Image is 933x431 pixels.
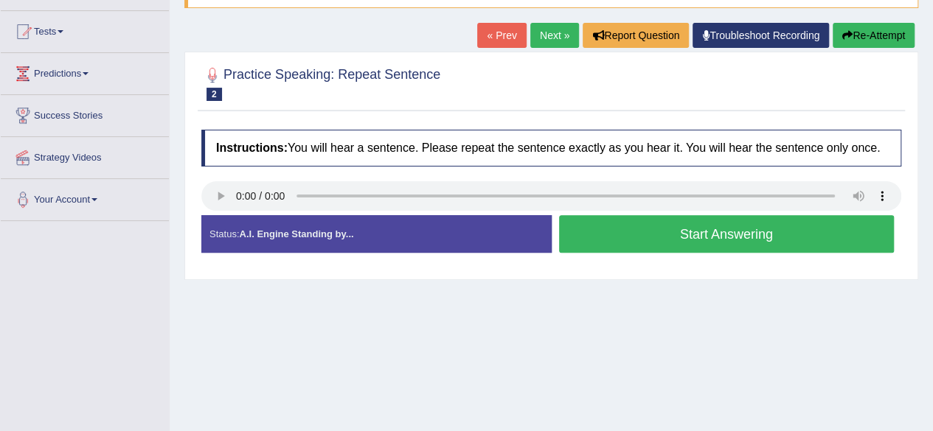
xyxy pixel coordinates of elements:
[1,137,169,174] a: Strategy Videos
[216,141,288,154] b: Instructions:
[201,215,552,253] div: Status:
[239,228,353,239] strong: A.I. Engine Standing by...
[1,95,169,132] a: Success Stories
[1,53,169,90] a: Predictions
[833,23,915,48] button: Re-Attempt
[201,64,440,101] h2: Practice Speaking: Repeat Sentence
[207,88,222,101] span: 2
[583,23,689,48] button: Report Question
[477,23,526,48] a: « Prev
[530,23,579,48] a: Next »
[693,23,829,48] a: Troubleshoot Recording
[201,130,901,167] h4: You will hear a sentence. Please repeat the sentence exactly as you hear it. You will hear the se...
[1,11,169,48] a: Tests
[1,179,169,216] a: Your Account
[559,215,895,253] button: Start Answering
